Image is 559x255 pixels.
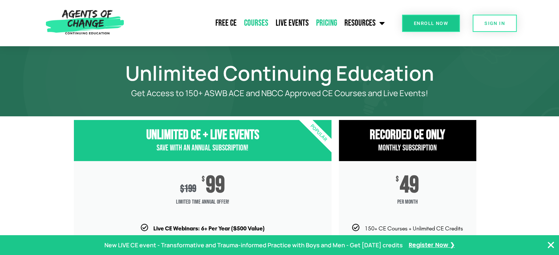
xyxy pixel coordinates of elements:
a: Pricing [312,14,341,32]
h1: Unlimited Continuing Education [70,65,489,81]
span: Limited Time Annual Offer! [74,195,332,210]
span: $ [180,183,184,195]
a: Enroll Now [402,15,460,32]
a: Free CE [212,14,240,32]
div: Popular [276,91,361,175]
span: $ [396,176,399,183]
a: Resources [341,14,388,32]
p: Get Access to 150+ ASWB ACE and NBCC Approved CE Courses and Live Events! [100,89,460,98]
span: $ [202,176,205,183]
span: Enroll Now [414,21,448,26]
span: Monthly Subscription [378,143,437,153]
span: 150+ CE Courses + Unlimited CE Credits [365,225,463,232]
span: Save with an Annual Subscription! [157,143,248,153]
a: Register Now ❯ [409,240,455,251]
b: Live CE Webinars: 6+ Per Year ($500 Value) [153,225,265,232]
span: SIGN IN [484,21,505,26]
a: Live Events [272,14,312,32]
div: 199 [180,183,196,195]
a: SIGN IN [473,15,517,32]
span: per month [339,195,476,210]
button: Close Banner [547,241,555,249]
h3: Unlimited CE + Live Events [74,127,332,143]
p: New LIVE CE event - Transformative and Trauma-informed Practice with Boys and Men - Get [DATE] cr... [104,240,403,251]
span: 49 [400,176,419,195]
nav: Menu [128,14,388,32]
span: 99 [206,176,225,195]
a: Courses [240,14,272,32]
h3: RECORDED CE ONly [339,127,476,143]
